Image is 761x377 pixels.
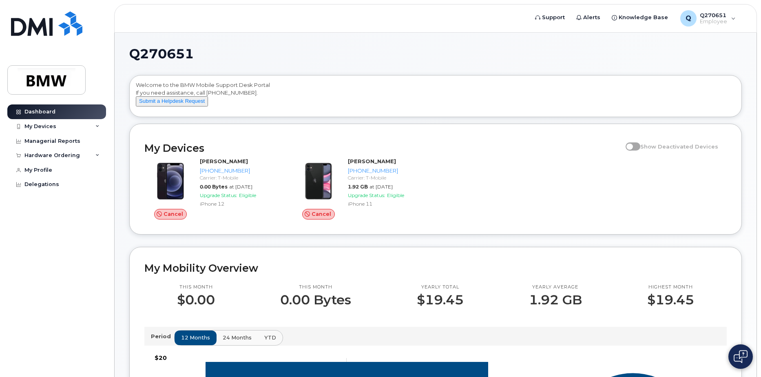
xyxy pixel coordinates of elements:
a: Submit a Helpdesk Request [136,98,208,104]
span: Show Deactivated Devices [640,143,718,150]
span: 24 months [223,334,252,342]
img: Open chat [734,350,748,363]
span: Eligible [387,192,404,198]
span: Upgrade Status: [200,192,237,198]
strong: [PERSON_NAME] [348,158,396,164]
p: $19.45 [647,293,694,307]
span: Cancel [312,210,331,218]
span: 0.00 Bytes [200,184,228,190]
input: Show Deactivated Devices [626,139,632,145]
span: Eligible [239,192,256,198]
div: [PHONE_NUMBER] [200,167,279,175]
p: Yearly average [529,284,582,291]
p: This month [280,284,351,291]
tspan: $20 [155,354,167,361]
div: Carrier: T-Mobile [200,174,279,181]
img: iPhone_11.jpg [299,162,338,201]
p: 0.00 Bytes [280,293,351,307]
span: at [DATE] [369,184,393,190]
div: [PHONE_NUMBER] [348,167,427,175]
div: iPhone 11 [348,200,427,207]
a: Cancel[PERSON_NAME][PHONE_NUMBER]Carrier: T-Mobile1.92 GBat [DATE]Upgrade Status:EligibleiPhone 11 [292,157,431,220]
span: Upgrade Status: [348,192,385,198]
button: Submit a Helpdesk Request [136,96,208,106]
p: Period [151,333,174,340]
h2: My Mobility Overview [144,262,727,274]
a: Cancel[PERSON_NAME][PHONE_NUMBER]Carrier: T-Mobile0.00 Bytesat [DATE]Upgrade Status:EligibleiPhon... [144,157,283,220]
p: Yearly total [417,284,464,291]
span: Q270651 [129,48,194,60]
p: 1.92 GB [529,293,582,307]
span: 1.92 GB [348,184,368,190]
strong: [PERSON_NAME] [200,158,248,164]
div: iPhone 12 [200,200,279,207]
span: Cancel [164,210,183,218]
p: Highest month [647,284,694,291]
h2: My Devices [144,142,622,154]
img: iPhone_12.jpg [151,162,190,201]
div: Welcome to the BMW Mobile Support Desk Portal If you need assistance, call [PHONE_NUMBER]. [136,81,735,114]
span: at [DATE] [229,184,252,190]
p: This month [177,284,215,291]
span: YTD [264,334,276,342]
p: $19.45 [417,293,464,307]
div: Carrier: T-Mobile [348,174,427,181]
p: $0.00 [177,293,215,307]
